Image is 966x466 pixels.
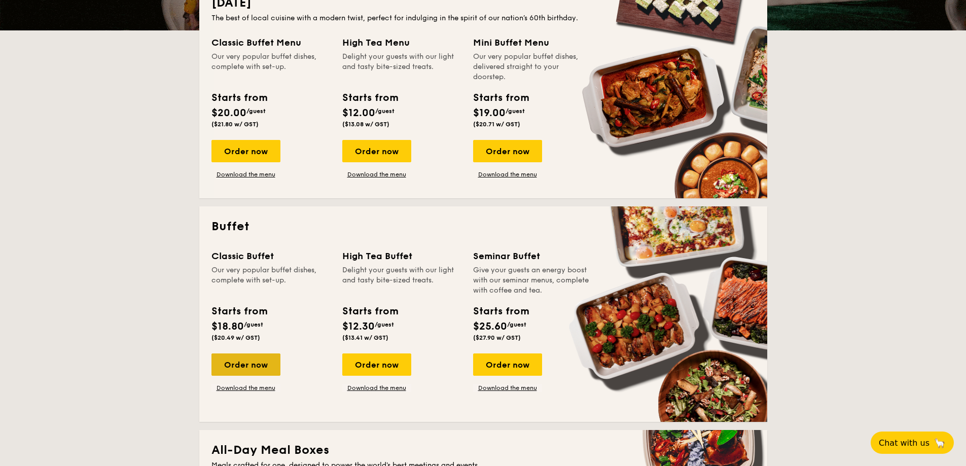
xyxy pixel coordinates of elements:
span: ($20.71 w/ GST) [473,121,520,128]
span: /guest [244,321,263,328]
a: Download the menu [342,170,411,178]
span: $12.30 [342,320,375,333]
span: Chat with us [879,438,929,448]
div: Classic Buffet [211,249,330,263]
div: Starts from [473,304,528,319]
div: Starts from [342,90,398,105]
div: Give your guests an energy boost with our seminar menus, complete with coffee and tea. [473,265,592,296]
span: ($13.41 w/ GST) [342,334,388,341]
div: Starts from [211,90,267,105]
span: $25.60 [473,320,507,333]
div: The best of local cuisine with a modern twist, perfect for indulging in the spirit of our nation’... [211,13,755,23]
div: High Tea Menu [342,35,461,50]
div: Starts from [342,304,398,319]
span: /guest [507,321,526,328]
div: Order now [473,140,542,162]
a: Download the menu [473,384,542,392]
span: /guest [246,107,266,115]
div: Order now [211,353,280,376]
span: $12.00 [342,107,375,119]
div: Our very popular buffet dishes, complete with set-up. [211,52,330,82]
div: Starts from [211,304,267,319]
a: Download the menu [211,170,280,178]
h2: All-Day Meal Boxes [211,442,755,458]
span: ($21.80 w/ GST) [211,121,259,128]
a: Download the menu [473,170,542,178]
div: Order now [211,140,280,162]
div: High Tea Buffet [342,249,461,263]
span: /guest [506,107,525,115]
div: Order now [473,353,542,376]
div: Seminar Buffet [473,249,592,263]
a: Download the menu [342,384,411,392]
span: ($20.49 w/ GST) [211,334,260,341]
span: /guest [375,321,394,328]
h2: Buffet [211,219,755,235]
span: 🦙 [934,437,946,449]
div: Our very popular buffet dishes, delivered straight to your doorstep. [473,52,592,82]
span: $20.00 [211,107,246,119]
div: Delight your guests with our light and tasty bite-sized treats. [342,52,461,82]
div: Our very popular buffet dishes, complete with set-up. [211,265,330,296]
span: /guest [375,107,395,115]
span: ($27.90 w/ GST) [473,334,521,341]
span: $19.00 [473,107,506,119]
a: Download the menu [211,384,280,392]
button: Chat with us🦙 [871,432,954,454]
div: Order now [342,353,411,376]
div: Order now [342,140,411,162]
div: Mini Buffet Menu [473,35,592,50]
span: $18.80 [211,320,244,333]
span: ($13.08 w/ GST) [342,121,389,128]
div: Delight your guests with our light and tasty bite-sized treats. [342,265,461,296]
div: Classic Buffet Menu [211,35,330,50]
div: Starts from [473,90,528,105]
